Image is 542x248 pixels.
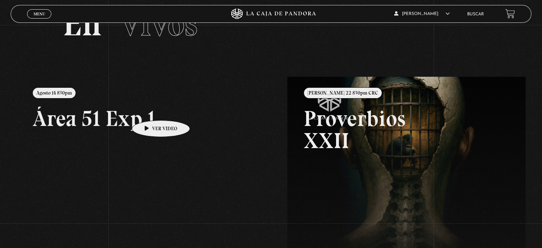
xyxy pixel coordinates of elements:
h2: En [63,7,479,41]
span: [PERSON_NAME] [394,12,450,16]
span: Cerrar [31,18,48,23]
span: Menu [33,12,45,16]
a: Buscar [467,12,484,16]
a: View your shopping cart [505,9,515,19]
span: Vivos [120,4,197,44]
